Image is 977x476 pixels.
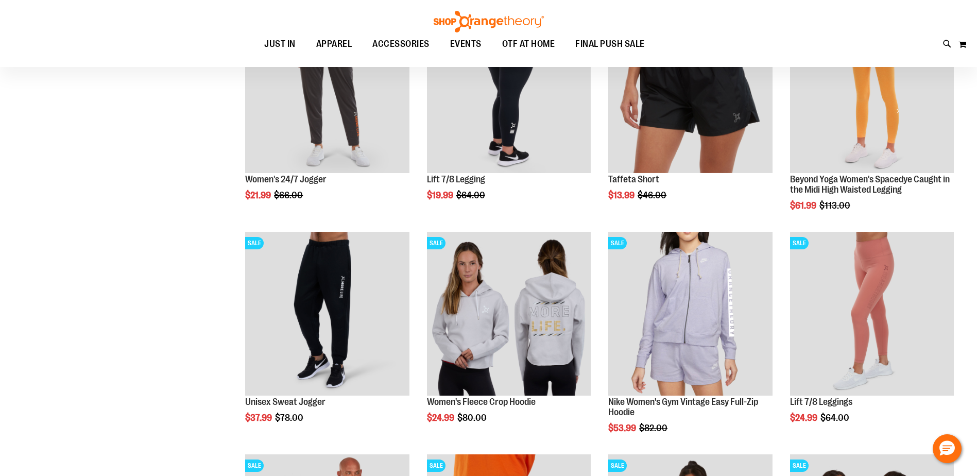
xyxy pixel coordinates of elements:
span: $13.99 [608,190,636,200]
a: ACCESSORIES [362,32,440,56]
a: JUST IN [254,32,306,56]
a: APPAREL [306,32,363,56]
a: Main Image of Taffeta ShortSALE [608,9,772,175]
div: product [603,4,777,227]
span: $82.00 [639,423,669,433]
a: EVENTS [440,32,492,56]
span: ACCESSORIES [372,32,430,56]
span: SALE [427,237,445,249]
span: SALE [608,237,627,249]
span: $24.99 [790,413,819,423]
button: Hello, have a question? Let’s chat. [933,434,962,463]
span: $64.00 [456,190,487,200]
a: Nike Women's Gym Vintage Easy Full-Zip Hoodie [608,397,758,417]
a: Unisex Sweat Jogger [245,397,325,407]
a: Women's Fleece Crop Hoodie [427,397,536,407]
div: product [422,227,596,449]
div: product [603,227,777,460]
img: Product image for Nike Gym Vintage Easy Full Zip Hoodie [608,232,772,396]
span: $61.99 [790,200,818,211]
a: Beyond Yoga Women's Spacedye Caught in the Midi High Waisted Legging [790,174,950,195]
a: Lift 7/8 Legging [427,174,485,184]
span: $19.99 [427,190,455,200]
span: $66.00 [274,190,304,200]
a: Lift 7/8 Leggings [790,397,852,407]
img: Main Image of Taffeta Short [608,9,772,173]
img: Product image for Unisex Sweat Jogger [245,232,409,396]
img: Product image for Beyond Yoga Womens Spacedye Caught in the Midi High Waisted Legging [790,9,954,173]
a: Taffeta Short [608,174,659,184]
div: product [785,4,959,237]
div: product [785,227,959,449]
span: $64.00 [820,413,851,423]
span: OTF AT HOME [502,32,555,56]
span: $24.99 [427,413,456,423]
div: product [240,4,414,227]
img: Product image for 24/7 Jogger [245,9,409,173]
span: SALE [245,460,264,472]
a: OTF AT HOME [492,32,565,56]
img: 2024 October Lift 7/8 Legging [427,9,591,173]
span: $80.00 [457,413,488,423]
span: SALE [427,460,445,472]
span: SALE [608,460,627,472]
a: Product image for Nike Gym Vintage Easy Full Zip HoodieSALE [608,232,772,397]
a: Women's 24/7 Jogger [245,174,327,184]
a: FINAL PUSH SALE [565,32,655,56]
a: 2024 October Lift 7/8 LeggingSALE [427,9,591,175]
a: Product image for 24/7 JoggerSALE [245,9,409,175]
a: Product image for Lift 7/8 LeggingsSALE [790,232,954,397]
span: APPAREL [316,32,352,56]
img: Product image for Lift 7/8 Leggings [790,232,954,396]
span: SALE [245,237,264,249]
div: product [422,4,596,227]
span: $78.00 [275,413,305,423]
span: $21.99 [245,190,272,200]
span: $53.99 [608,423,638,433]
span: EVENTS [450,32,482,56]
img: Shop Orangetheory [432,11,545,32]
a: Product image for Womens Fleece Crop HoodieSALE [427,232,591,397]
span: SALE [790,460,809,472]
span: FINAL PUSH SALE [575,32,645,56]
span: $37.99 [245,413,273,423]
a: Product image for Beyond Yoga Womens Spacedye Caught in the Midi High Waisted LeggingSALE [790,9,954,175]
div: product [240,227,414,449]
span: $46.00 [638,190,668,200]
a: Product image for Unisex Sweat JoggerSALE [245,232,409,397]
span: $113.00 [819,200,852,211]
img: Product image for Womens Fleece Crop Hoodie [427,232,591,396]
span: SALE [790,237,809,249]
span: JUST IN [264,32,296,56]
